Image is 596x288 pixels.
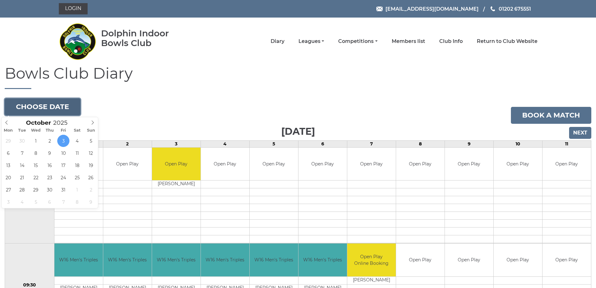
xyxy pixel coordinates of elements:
span: October 11, 2025 [71,147,83,159]
td: W16 Men's Triples [103,243,152,276]
span: Wed [29,128,43,133]
a: Competitions [338,38,377,45]
a: Phone us 01202 675551 [490,5,531,13]
span: October 23, 2025 [43,171,56,184]
img: Email [376,7,383,11]
a: Login [59,3,88,14]
td: [PERSON_NAME] [152,181,201,188]
span: October 27, 2025 [2,184,14,196]
td: 3 [152,140,201,147]
span: November 7, 2025 [57,196,69,208]
span: Tue [15,128,29,133]
span: October 4, 2025 [71,135,83,147]
a: Members list [392,38,425,45]
span: November 4, 2025 [16,196,28,208]
span: November 1, 2025 [71,184,83,196]
span: November 9, 2025 [85,196,97,208]
span: October 26, 2025 [85,171,97,184]
td: 5 [249,140,298,147]
span: Sat [70,128,84,133]
td: Open Play [543,148,591,181]
td: W16 Men's Triples [298,243,347,276]
span: October 16, 2025 [43,159,56,171]
span: October 14, 2025 [16,159,28,171]
span: October 9, 2025 [43,147,56,159]
input: Scroll to increment [51,119,75,126]
span: October 8, 2025 [30,147,42,159]
td: W16 Men's Triples [152,243,201,276]
td: Open Play [152,148,201,181]
td: 2 [103,140,152,147]
td: 10 [493,140,542,147]
td: 11 [542,140,591,147]
td: 7 [347,140,396,147]
span: October 13, 2025 [2,159,14,171]
div: Dolphin Indoor Bowls Club [101,29,189,48]
a: Return to Club Website [477,38,537,45]
span: October 18, 2025 [71,159,83,171]
span: September 29, 2025 [2,135,14,147]
span: Sun [84,128,98,133]
span: October 15, 2025 [30,159,42,171]
h1: Bowls Club Diary [5,65,591,89]
input: Next [569,127,591,139]
span: October 21, 2025 [16,171,28,184]
td: Open Play [396,243,445,276]
span: [EMAIL_ADDRESS][DOMAIN_NAME] [385,6,479,12]
a: Email [EMAIL_ADDRESS][DOMAIN_NAME] [376,5,479,13]
span: September 30, 2025 [16,135,28,147]
span: Mon [2,128,15,133]
td: Open Play [543,243,591,276]
td: Open Play [103,148,152,181]
td: Open Play [445,243,493,276]
span: October 30, 2025 [43,184,56,196]
a: Book a match [511,107,591,124]
span: October 28, 2025 [16,184,28,196]
td: 8 [396,140,445,147]
span: October 1, 2025 [30,135,42,147]
td: Open Play [201,148,249,181]
img: Phone us [491,6,495,11]
span: October 25, 2025 [71,171,83,184]
a: Leagues [298,38,324,45]
td: Open Play [250,148,298,181]
td: Open Play [494,148,542,181]
span: October 7, 2025 [16,147,28,159]
span: October 2, 2025 [43,135,56,147]
span: October 12, 2025 [85,147,97,159]
span: November 5, 2025 [30,196,42,208]
span: October 19, 2025 [85,159,97,171]
span: November 6, 2025 [43,196,56,208]
span: October 5, 2025 [85,135,97,147]
span: October 22, 2025 [30,171,42,184]
span: October 20, 2025 [2,171,14,184]
span: Fri [57,128,70,133]
button: Choose date [5,98,80,115]
td: Open Play [396,148,445,181]
td: 6 [298,140,347,147]
td: 9 [445,140,493,147]
td: Open Play [347,148,396,181]
td: Open Play Online Booking [347,243,396,276]
span: October 17, 2025 [57,159,69,171]
td: 4 [201,140,249,147]
td: W16 Men's Triples [250,243,298,276]
td: [PERSON_NAME] [347,276,396,284]
span: October 24, 2025 [57,171,69,184]
span: October 6, 2025 [2,147,14,159]
span: Thu [43,128,57,133]
a: Diary [271,38,284,45]
td: Open Play [298,148,347,181]
span: October 29, 2025 [30,184,42,196]
td: W16 Men's Triples [54,243,103,276]
td: Open Play [445,148,493,181]
span: October 10, 2025 [57,147,69,159]
span: November 2, 2025 [85,184,97,196]
span: October 3, 2025 [57,135,69,147]
span: 01202 675551 [499,6,531,12]
span: Scroll to increment [26,120,51,126]
td: Open Play [494,243,542,276]
a: Club Info [439,38,463,45]
span: November 8, 2025 [71,196,83,208]
span: October 31, 2025 [57,184,69,196]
